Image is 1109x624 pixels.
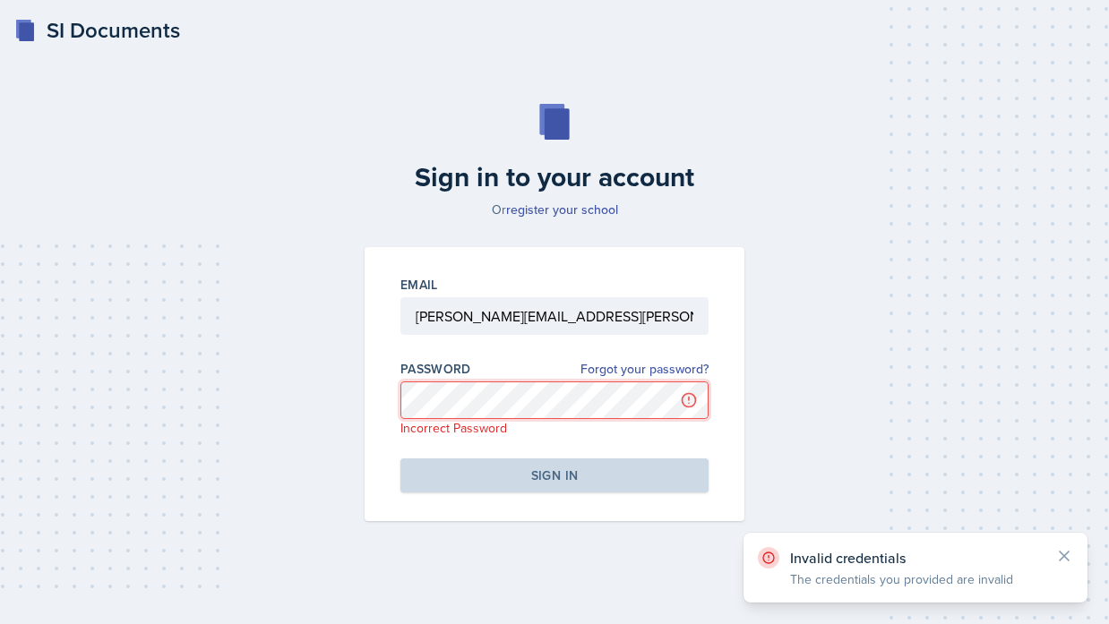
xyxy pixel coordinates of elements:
[790,570,1041,588] p: The credentials you provided are invalid
[354,161,755,193] h2: Sign in to your account
[531,466,578,484] div: Sign in
[354,201,755,218] p: Or
[400,297,709,335] input: Email
[14,14,180,47] a: SI Documents
[400,360,471,378] label: Password
[580,360,709,379] a: Forgot your password?
[790,549,1041,567] p: Invalid credentials
[400,419,709,437] p: Incorrect Password
[400,458,709,492] button: Sign in
[506,201,618,218] a: register your school
[400,276,438,294] label: Email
